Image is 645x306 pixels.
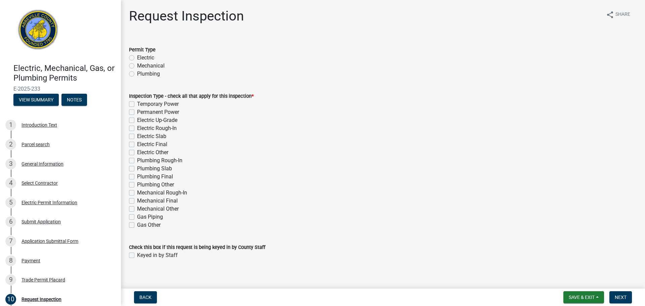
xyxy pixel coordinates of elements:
[5,139,16,150] div: 2
[137,165,172,173] label: Plumbing Slab
[5,255,16,266] div: 8
[21,297,61,302] div: Request Inspection
[21,239,78,244] div: Application Submittal Form
[21,181,58,185] div: Select Contractor
[21,258,40,263] div: Payment
[21,200,77,205] div: Electric Permit Information
[13,94,59,106] button: View Summary
[137,124,177,132] label: Electric Rough-In
[21,123,57,127] div: Introduction Text
[5,236,16,247] div: 7
[137,251,178,259] label: Keyed in by Staff
[137,132,166,140] label: Electric Slab
[137,221,161,229] label: Gas Other
[137,100,179,108] label: Temporary Power
[139,295,152,300] span: Back
[13,97,59,103] wm-modal-confirm: Summary
[61,97,87,103] wm-modal-confirm: Notes
[137,157,182,165] label: Plumbing Rough-In
[601,8,636,21] button: shareShare
[137,189,187,197] label: Mechanical Rough-In
[5,216,16,227] div: 6
[137,205,179,213] label: Mechanical Other
[137,197,178,205] label: Mechanical Final
[137,70,160,78] label: Plumbing
[129,245,265,250] label: Check this box if this request is being keyed in by County Staff
[137,173,173,181] label: Plumbing Final
[137,62,165,70] label: Mechanical
[137,116,177,124] label: Electric Up-Grade
[129,8,244,24] h1: Request Inspection
[137,181,174,189] label: Plumbing Other
[13,63,116,83] h4: Electric, Mechanical, Gas, or Plumbing Permits
[134,291,157,303] button: Back
[137,140,167,148] label: Electric Final
[5,120,16,130] div: 1
[615,11,630,19] span: Share
[5,178,16,188] div: 4
[615,295,627,300] span: Next
[13,86,107,92] span: E-2025-233
[137,148,168,157] label: Electric Other
[137,108,179,116] label: Permanent Power
[21,277,65,282] div: Trade Permit Placard
[5,274,16,285] div: 9
[609,291,632,303] button: Next
[61,94,87,106] button: Notes
[5,294,16,305] div: 10
[21,162,63,166] div: General Information
[563,291,604,303] button: Save & Exit
[606,11,614,19] i: share
[137,54,154,62] label: Electric
[21,142,50,147] div: Parcel search
[129,48,156,52] label: Permit Type
[13,7,63,56] img: Abbeville County, South Carolina
[137,213,163,221] label: Gas Piping
[569,295,595,300] span: Save & Exit
[21,219,61,224] div: Submit Application
[5,159,16,169] div: 3
[5,197,16,208] div: 5
[129,94,254,99] label: Inspection Type - check all that apply for this inspection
